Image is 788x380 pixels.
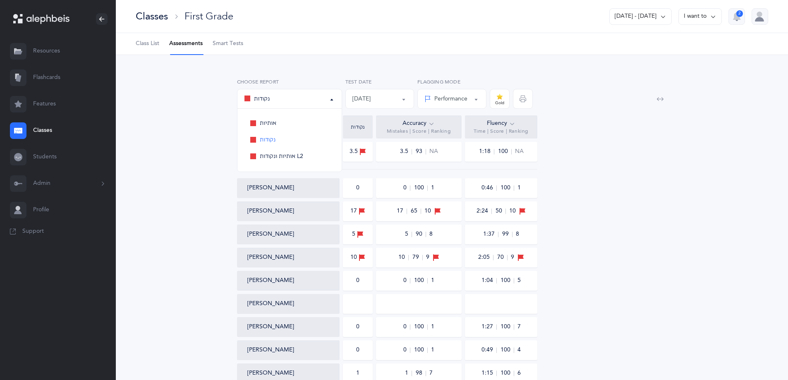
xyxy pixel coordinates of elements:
label: Test Date [345,78,414,86]
button: [PERSON_NAME] [247,207,294,215]
span: NA [515,148,524,156]
div: 0 [356,277,359,285]
div: 2 [736,10,743,17]
span: 1 [431,184,434,192]
span: Smart Tests [213,40,243,48]
span: 100 [500,324,514,330]
div: 0 [356,323,359,331]
span: 5 [405,232,412,237]
span: Time | Score | Ranking [474,128,528,135]
div: 1 [356,369,359,378]
span: 100 [414,185,428,191]
span: 0:49 [481,347,497,353]
div: 17 [350,207,365,216]
button: [DATE] - [DATE] [609,8,672,25]
span: 17 [396,208,407,214]
button: [PERSON_NAME] [247,277,294,285]
button: נקודות [237,89,342,109]
span: 2:24 [476,208,492,214]
span: 0 [403,324,410,330]
span: 10 [398,255,409,260]
button: [PERSON_NAME] [247,369,294,378]
button: [PERSON_NAME] [247,184,294,192]
span: Class List [136,40,159,48]
span: 50 [495,208,506,214]
div: 0 [356,346,359,354]
span: 3.5 [400,149,412,154]
button: [PERSON_NAME] [247,323,294,331]
span: 93 [415,149,426,154]
span: 6 [517,369,521,378]
span: 0 [403,278,410,283]
span: 100 [498,149,512,154]
span: 0 [403,347,410,353]
span: 8 [516,230,519,239]
iframe: Drift Widget Chat Controller [747,339,778,370]
div: 3.5 [350,147,366,156]
span: 70 [497,255,508,260]
span: 1:04 [481,278,497,283]
span: 98 [415,370,426,376]
button: [PERSON_NAME] [247,300,294,308]
span: 5 [517,277,521,285]
span: Mistakes | Score | Ranking [387,128,451,135]
div: [DATE] [352,95,371,103]
span: נקודות [260,136,275,144]
button: I want to [678,8,722,25]
div: Gold [495,101,504,105]
span: 0 [403,185,410,191]
button: [PERSON_NAME] [247,253,294,262]
span: 9 [511,253,514,262]
span: 79 [412,255,423,260]
span: 1:37 [483,232,498,237]
div: נקודות [345,124,371,129]
span: 1 [431,277,434,285]
span: 100 [414,347,428,353]
span: 1 [431,323,434,331]
div: First Grade [184,10,233,23]
span: 10 [424,207,431,215]
button: [PERSON_NAME] [247,346,294,354]
button: 06/11/2025 [345,89,414,109]
div: Accuracy [402,119,435,128]
span: 0:46 [481,185,497,191]
span: 10 [509,207,516,215]
button: [PERSON_NAME] [247,230,294,239]
span: 2:05 [478,255,493,260]
span: 4 [517,346,521,354]
span: 9 [426,253,429,262]
label: Flagging Mode [417,78,486,86]
div: Performance [424,95,467,103]
span: 100 [414,324,428,330]
span: 7 [429,369,433,378]
span: 100 [500,278,514,283]
span: 100 [500,347,514,353]
span: אותיות [260,120,276,127]
div: 0 [356,184,359,192]
span: 8 [429,230,433,239]
span: 7 [517,323,521,331]
span: 90 [415,232,426,237]
span: אותיות ונקודות L2 [260,153,303,160]
button: 2 [728,8,745,25]
div: 10 [350,253,365,262]
span: 1:18 [479,149,494,154]
span: 1 [431,346,434,354]
button: Gold [490,89,510,109]
span: 99 [502,232,513,237]
div: Classes [136,10,168,23]
span: Support [22,227,44,236]
span: 100 [414,278,428,283]
span: 1:27 [481,324,497,330]
span: 100 [500,185,514,191]
div: 5 [352,230,364,239]
span: 65 [410,208,421,214]
label: Choose report [237,78,342,86]
div: Fluency [487,119,515,128]
span: 1 [405,370,412,376]
img: fluency-star.svg [496,93,503,100]
span: 1 [517,184,521,192]
span: 1:15 [481,370,497,376]
span: NA [429,148,438,156]
button: Performance [417,89,486,109]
